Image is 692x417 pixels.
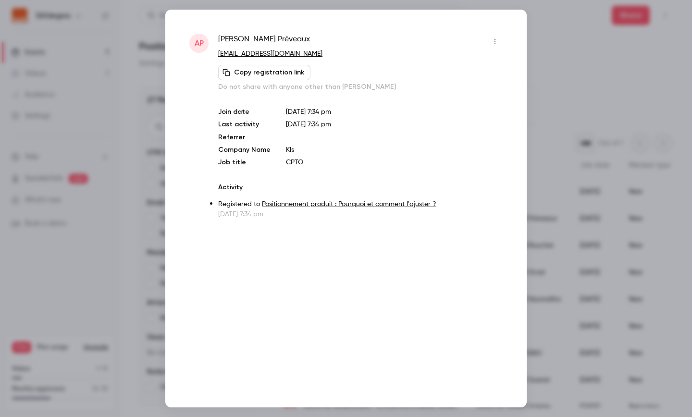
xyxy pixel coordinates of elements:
[286,158,503,167] p: CPTO
[262,201,436,208] a: Positionnement produit : Pourquoi et comment l'ajuster ?
[218,107,271,117] p: Join date
[195,37,204,49] span: AP
[286,145,503,155] p: Kls
[218,145,271,155] p: Company Name
[218,50,322,57] a: [EMAIL_ADDRESS][DOMAIN_NAME]
[286,121,331,128] span: [DATE] 7:34 pm
[218,183,503,192] p: Activity
[286,107,503,117] p: [DATE] 7:34 pm
[218,158,271,167] p: Job title
[218,199,503,209] p: Registered to
[218,65,310,80] button: Copy registration link
[218,209,503,219] p: [DATE] 7:34 pm
[218,34,310,49] span: [PERSON_NAME] Préveaux
[218,82,503,92] p: Do not share with anyone other than [PERSON_NAME]
[218,120,271,130] p: Last activity
[218,133,271,142] p: Referrer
